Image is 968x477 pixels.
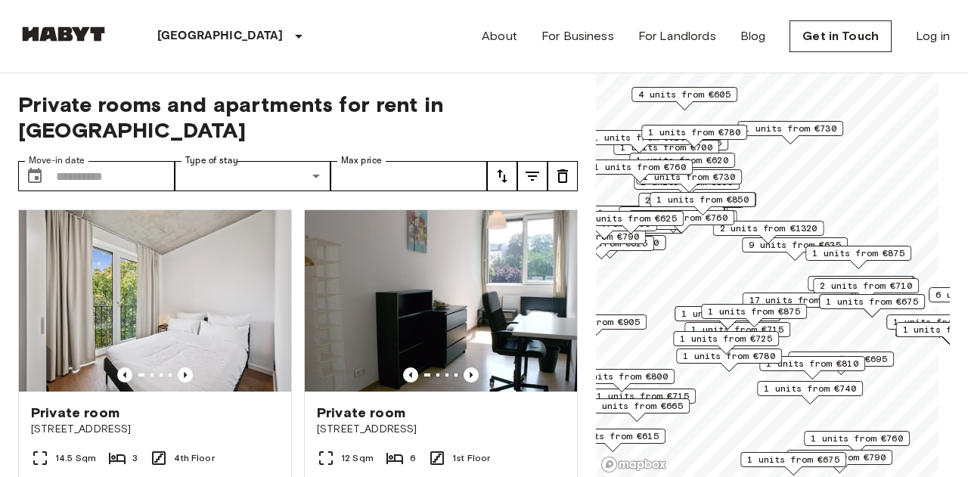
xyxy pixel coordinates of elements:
div: Map marker [673,331,779,355]
button: tune [548,161,578,191]
span: 1 units from €780 [683,349,775,363]
span: 1 units from €725 [680,332,772,345]
a: Blog [740,27,766,45]
div: Map marker [555,235,666,259]
span: 1 units from €905 [548,315,640,329]
div: Map marker [619,206,724,230]
a: For Business [541,27,614,45]
div: Map marker [584,398,690,422]
span: 1 units from €740 [764,382,856,395]
span: [STREET_ADDRESS] [31,422,279,437]
div: Map marker [813,278,919,302]
div: Map marker [788,352,894,375]
span: 6 [410,451,416,465]
img: Marketing picture of unit DE-01-259-018-03Q [19,210,291,392]
div: Map marker [675,306,780,330]
span: 1 units from €825 [555,237,647,250]
span: 12 Sqm [341,451,374,465]
span: 9 units from €635 [749,238,841,252]
span: 1 units from €875 [708,305,800,318]
span: 1 units from €665 [591,399,683,413]
div: Map marker [819,294,925,317]
div: Map marker [641,125,747,148]
span: 4th Floor [174,451,214,465]
span: 1st Floor [452,451,490,465]
label: Type of stay [185,154,238,167]
div: Map marker [629,153,735,176]
div: Map marker [634,175,740,198]
div: Map marker [757,381,863,404]
span: Private rooms and apartments for rent in [GEOGRAPHIC_DATA] [18,91,578,143]
button: Previous image [403,367,418,383]
div: Map marker [808,276,914,299]
div: Map marker [737,121,843,144]
img: Habyt [18,26,109,42]
div: Map marker [578,211,684,234]
span: 4 units from €605 [638,88,731,101]
div: Map marker [560,429,665,452]
button: tune [517,161,548,191]
span: 1 units from €800 [576,370,668,383]
span: 1 units from €790 [793,451,886,464]
span: 1 units from €760 [594,160,686,174]
div: Map marker [743,293,854,316]
button: Previous image [464,367,479,383]
button: Previous image [117,367,132,383]
div: Map marker [701,304,807,327]
span: 1 units from €780 [648,125,740,139]
a: About [482,27,517,45]
a: Get in Touch [790,20,892,52]
span: 1 units from €715 [691,323,783,336]
label: Move-in date [29,154,85,167]
div: Map marker [713,221,824,244]
button: Previous image [178,367,193,383]
span: [STREET_ADDRESS] [317,422,565,437]
div: Map marker [805,246,911,269]
div: Map marker [759,356,865,379]
span: 1 units from €675 [826,295,918,308]
span: 1 units from €835 [681,307,774,321]
span: 1 units from €675 [747,453,839,466]
div: Map marker [631,87,737,110]
button: Choose date [20,161,50,191]
span: 22 units from €655 [548,206,646,220]
div: Map marker [650,192,755,215]
div: Map marker [676,348,782,372]
span: 1 units from €850 [656,193,749,206]
div: Map marker [742,237,848,261]
img: Marketing picture of unit DE-01-041-02M [305,210,577,392]
div: Map marker [586,130,692,153]
span: 1 units from €715 [597,389,689,403]
span: 1 units from €620 [593,131,685,144]
div: Map marker [638,193,744,216]
span: 14.5 Sqm [55,451,96,465]
div: Map marker [587,160,693,183]
span: 2 units from €695 [795,352,887,366]
p: [GEOGRAPHIC_DATA] [157,27,284,45]
label: Max price [341,154,382,167]
a: For Landlords [638,27,716,45]
div: Map marker [569,369,675,392]
span: 1 units from €710 [814,277,907,290]
span: 1 units from €760 [811,432,903,445]
div: Map marker [804,431,910,454]
a: Log in [916,27,950,45]
div: Map marker [541,206,653,229]
span: 1 units from €1200 [562,236,659,249]
span: 1 units from €730 [643,170,735,184]
span: 2 units from €1320 [720,221,818,235]
span: 2 units from €615 [566,429,659,443]
span: 2 units from €655 [645,194,737,207]
span: 17 units from €720 [749,293,847,307]
span: 1 units from €875 [812,246,904,260]
div: Map marker [628,210,734,234]
span: 3 units from €625 [585,212,677,225]
span: Private room [31,404,119,422]
span: 3 [132,451,138,465]
button: tune [487,161,517,191]
span: 3 units from €655 [625,207,718,221]
span: 1 units from €620 [636,153,728,167]
div: Map marker [740,452,846,475]
span: 2 units from €760 [635,211,728,225]
span: 1 units from €810 [766,357,858,370]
